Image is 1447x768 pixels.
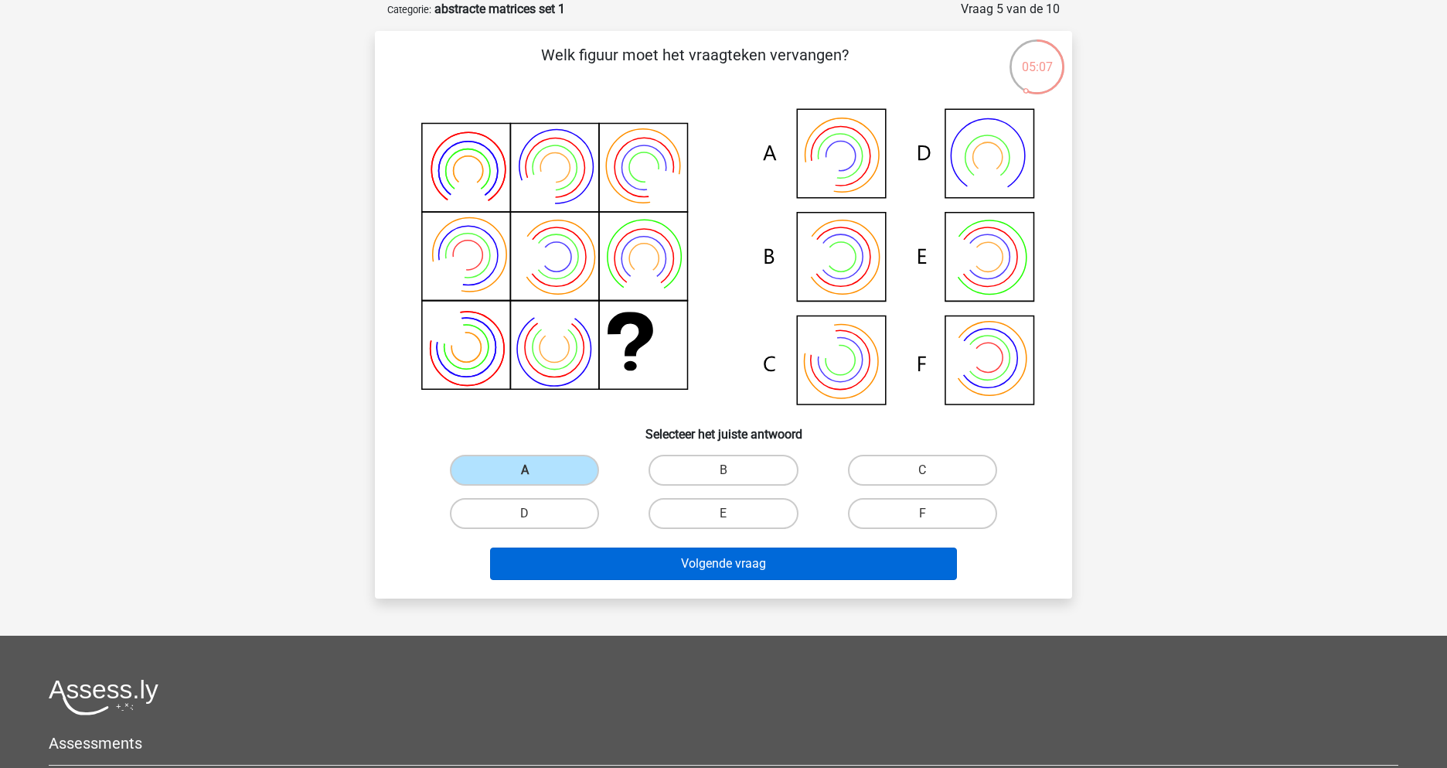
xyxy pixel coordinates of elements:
[450,498,599,529] label: D
[400,415,1047,442] h6: Selecteer het juiste antwoord
[649,455,798,486] label: B
[387,4,431,15] small: Categorie:
[848,498,997,529] label: F
[450,455,599,486] label: A
[434,2,565,16] strong: abstracte matrices set 1
[490,548,958,580] button: Volgende vraag
[649,498,798,529] label: E
[400,43,989,90] p: Welk figuur moet het vraagteken vervangen?
[1008,38,1066,77] div: 05:07
[49,734,1398,753] h5: Assessments
[49,679,158,715] img: Assessly logo
[848,455,997,486] label: C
